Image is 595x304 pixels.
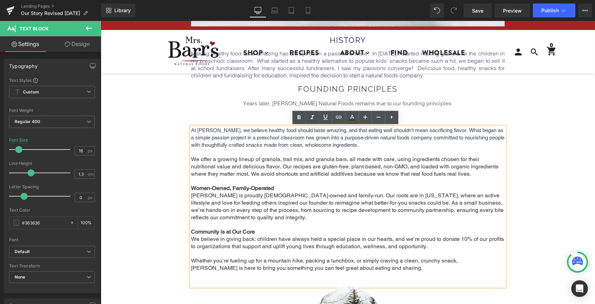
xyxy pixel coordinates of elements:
[9,59,38,69] div: Typography
[503,7,522,14] span: Preview
[250,3,266,17] a: Desktop
[20,26,48,31] span: Text Block
[9,184,95,189] div: Letter Spacing
[90,29,404,58] span: Making healthy food taste amazing has always been a passion of mine! In [DATE], I started making ...
[9,77,95,83] div: Text Styles
[15,249,30,255] i: Default
[88,149,94,153] span: px
[90,207,154,214] strong: Community is at Our Core
[229,15,265,24] font: history
[197,93,298,99] b: Health | Quality | Community | Generosity
[15,119,40,124] b: Regular 400
[90,63,404,73] h1: Founding Principles
[533,3,575,17] button: Publish
[21,10,80,16] span: Our Story Revised [DATE]
[88,195,94,200] span: px
[541,8,559,13] span: Publish
[447,3,461,17] button: Redo
[578,3,592,17] button: More
[114,7,131,14] span: Library
[15,274,25,280] b: None
[9,264,95,268] div: Text Transform
[22,219,67,227] input: Color
[9,108,95,113] div: Font Weight
[472,7,483,14] span: Save
[90,171,404,200] p: [PERSON_NAME] is proudly [DEMOGRAPHIC_DATA]-owned and family-run. Our roots are in [US_STATE], wh...
[266,3,283,17] a: Laptop
[52,36,102,52] a: Design
[495,3,530,17] a: Preview
[430,3,444,17] button: Undo
[300,3,316,17] a: Mobile
[283,3,300,17] a: Tablet
[88,172,94,176] span: em
[101,3,136,17] a: New Library
[21,3,101,9] a: Landing Pages
[90,135,404,157] p: We offer a growing lineup of granola, trail mix, and granola bars, all made with care, using ingr...
[90,106,404,127] span: At [PERSON_NAME], we believe healthy food should taste amazing, and that eating well shouldn’t me...
[571,280,588,297] div: Open Intercom Messenger
[90,164,173,170] strong: Women-Owned, Family-Operated
[9,161,95,166] div: Line Height
[9,208,95,213] div: Text Color
[78,217,94,229] div: %
[9,138,28,143] div: Font Size
[90,79,404,86] p: Years later, [PERSON_NAME] Natural Foods remains true to our founding principles:
[23,89,39,95] b: Custom
[90,236,404,251] p: Whether you’re fueling up for a mountain hike, packing a lunchbox, or simply craving a clean, cru...
[9,237,95,242] div: Font
[90,215,404,229] p: We believe in giving back: children have always held a special place in our hearts, and we’re pro...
